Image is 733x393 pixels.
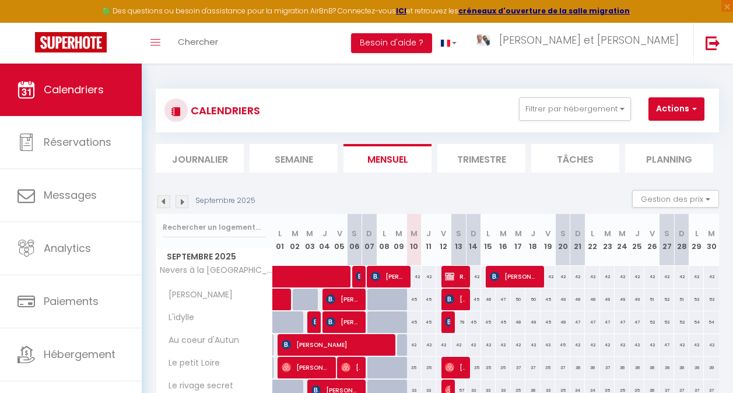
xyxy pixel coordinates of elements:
[499,33,679,47] span: [PERSON_NAME] et [PERSON_NAME]
[395,228,402,239] abbr: M
[169,23,227,64] a: Chercher
[511,357,526,378] div: 37
[630,311,645,333] div: 47
[625,144,713,173] li: Planning
[326,311,360,333] span: [PERSON_NAME]
[704,357,719,378] div: 39
[644,357,660,378] div: 38
[406,214,422,266] th: 10
[411,228,418,239] abbr: M
[426,228,431,239] abbr: J
[630,357,645,378] div: 36
[156,144,244,173] li: Journalier
[500,228,507,239] abbr: M
[362,214,377,266] th: 07
[674,266,689,287] div: 42
[555,214,570,266] th: 20
[303,214,318,266] th: 03
[178,36,218,48] span: Chercher
[585,214,600,266] th: 22
[615,357,630,378] div: 36
[496,289,511,310] div: 47
[456,228,461,239] abbr: S
[496,311,511,333] div: 45
[660,289,675,310] div: 52
[560,228,566,239] abbr: S
[630,334,645,356] div: 42
[436,334,451,356] div: 42
[525,357,541,378] div: 37
[515,228,522,239] abbr: M
[282,334,388,356] span: [PERSON_NAME]
[437,144,525,173] li: Trimestre
[689,214,704,266] th: 29
[525,289,541,310] div: 50
[466,334,481,356] div: 42
[496,334,511,356] div: 42
[311,311,316,333] span: [PERSON_NAME]
[619,228,626,239] abbr: M
[422,334,437,356] div: 42
[490,265,538,287] span: [PERSON_NAME]
[486,228,490,239] abbr: L
[326,288,360,310] span: [PERSON_NAME]
[570,266,585,287] div: 42
[635,228,640,239] abbr: J
[44,241,91,255] span: Analytics
[156,248,272,265] span: Septembre 2025
[531,144,619,173] li: Tâches
[282,356,330,378] span: [PERSON_NAME]
[600,311,615,333] div: 47
[630,266,645,287] div: 42
[451,214,467,266] th: 13
[511,311,526,333] div: 48
[371,265,405,287] span: [PERSON_NAME]
[615,311,630,333] div: 47
[660,266,675,287] div: 42
[44,135,111,149] span: Réservations
[545,228,550,239] abbr: V
[600,266,615,287] div: 42
[630,289,645,310] div: 49
[704,334,719,356] div: 42
[706,36,720,50] img: logout
[689,311,704,333] div: 54
[689,334,704,356] div: 42
[356,265,360,287] span: ERWAN LE COQ
[396,6,406,16] a: ICI
[615,266,630,287] div: 42
[555,311,570,333] div: 48
[615,289,630,310] div: 49
[158,380,236,392] span: Le rivage secret
[158,289,236,301] span: [PERSON_NAME]
[704,289,719,310] div: 53
[674,334,689,356] div: 42
[451,334,467,356] div: 42
[555,289,570,310] div: 49
[466,289,481,310] div: 45
[188,97,260,124] h3: CALENDRIERS
[660,214,675,266] th: 27
[366,228,372,239] abbr: D
[644,289,660,310] div: 51
[445,288,464,310] span: [PERSON_NAME]
[689,289,704,310] div: 53
[615,214,630,266] th: 24
[322,228,327,239] abbr: J
[406,289,422,310] div: 45
[531,228,535,239] abbr: J
[422,214,437,266] th: 11
[278,228,282,239] abbr: L
[644,311,660,333] div: 52
[660,334,675,356] div: 47
[35,32,107,52] img: Super Booking
[525,214,541,266] th: 18
[158,357,223,370] span: Le petit Loire
[458,6,630,16] a: créneaux d'ouverture de la salle migration
[422,311,437,333] div: 45
[511,289,526,310] div: 50
[451,311,467,333] div: 79
[158,311,202,324] span: L'idylle
[441,228,446,239] abbr: V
